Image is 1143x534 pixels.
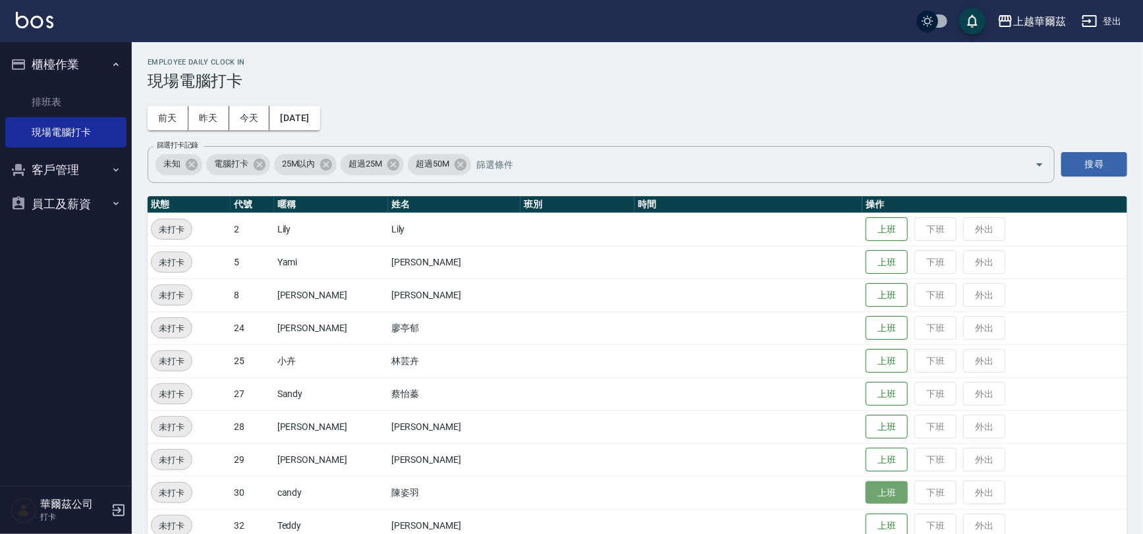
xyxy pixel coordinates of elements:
[11,497,37,523] img: Person
[206,154,270,175] div: 電腦打卡
[206,157,256,171] span: 電腦打卡
[148,196,231,213] th: 狀態
[1013,13,1066,30] div: 上越華爾茲
[157,140,198,150] label: 篩選打卡記錄
[5,187,126,221] button: 員工及薪資
[231,476,274,509] td: 30
[388,246,520,279] td: [PERSON_NAME]
[229,106,270,130] button: 今天
[866,382,908,406] button: 上班
[274,196,388,213] th: 暱稱
[388,311,520,344] td: 廖亭郁
[866,217,908,242] button: 上班
[152,486,192,500] span: 未打卡
[231,410,274,443] td: 28
[388,410,520,443] td: [PERSON_NAME]
[152,255,192,269] span: 未打卡
[188,106,229,130] button: 昨天
[5,117,126,147] a: 現場電腦打卡
[388,279,520,311] td: [PERSON_NAME]
[274,344,388,377] td: 小卉
[388,213,520,246] td: Lily
[16,12,53,28] img: Logo
[959,8,986,34] button: save
[148,106,188,130] button: 前天
[1029,154,1050,175] button: Open
[388,344,520,377] td: 林芸卉
[408,157,457,171] span: 超過50M
[473,153,1012,176] input: 篩選條件
[274,213,388,246] td: Lily
[274,157,323,171] span: 25M以內
[866,250,908,275] button: 上班
[148,58,1127,67] h2: Employee Daily Clock In
[341,157,390,171] span: 超過25M
[152,420,192,434] span: 未打卡
[231,196,274,213] th: 代號
[231,213,274,246] td: 2
[152,354,192,368] span: 未打卡
[520,196,634,213] th: 班別
[274,443,388,476] td: [PERSON_NAME]
[388,377,520,410] td: 蔡怡蓁
[231,279,274,311] td: 8
[992,8,1071,35] button: 上越華爾茲
[40,511,107,523] p: 打卡
[274,279,388,311] td: [PERSON_NAME]
[269,106,320,130] button: [DATE]
[274,311,388,344] td: [PERSON_NAME]
[274,377,388,410] td: Sandy
[148,72,1127,90] h3: 現場電腦打卡
[388,476,520,509] td: 陳姿羽
[152,288,192,302] span: 未打卡
[5,87,126,117] a: 排班表
[155,154,202,175] div: 未知
[155,157,188,171] span: 未知
[388,443,520,476] td: [PERSON_NAME]
[152,453,192,467] span: 未打卡
[866,283,908,307] button: 上班
[231,377,274,410] td: 27
[274,154,337,175] div: 25M以內
[1076,9,1127,34] button: 登出
[274,410,388,443] td: [PERSON_NAME]
[274,246,388,279] td: Yami
[40,498,107,511] h5: 華爾茲公司
[231,344,274,377] td: 25
[866,481,908,504] button: 上班
[388,196,520,213] th: 姓名
[408,154,471,175] div: 超過50M
[5,153,126,187] button: 客戶管理
[866,415,908,439] button: 上班
[152,519,192,533] span: 未打卡
[1061,152,1127,176] button: 搜尋
[231,246,274,279] td: 5
[866,349,908,373] button: 上班
[152,223,192,236] span: 未打卡
[231,443,274,476] td: 29
[866,316,908,340] button: 上班
[5,47,126,82] button: 櫃檯作業
[231,311,274,344] td: 24
[152,387,192,401] span: 未打卡
[274,476,388,509] td: candy
[634,196,862,213] th: 時間
[152,321,192,335] span: 未打卡
[866,448,908,472] button: 上班
[341,154,404,175] div: 超過25M
[862,196,1127,213] th: 操作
